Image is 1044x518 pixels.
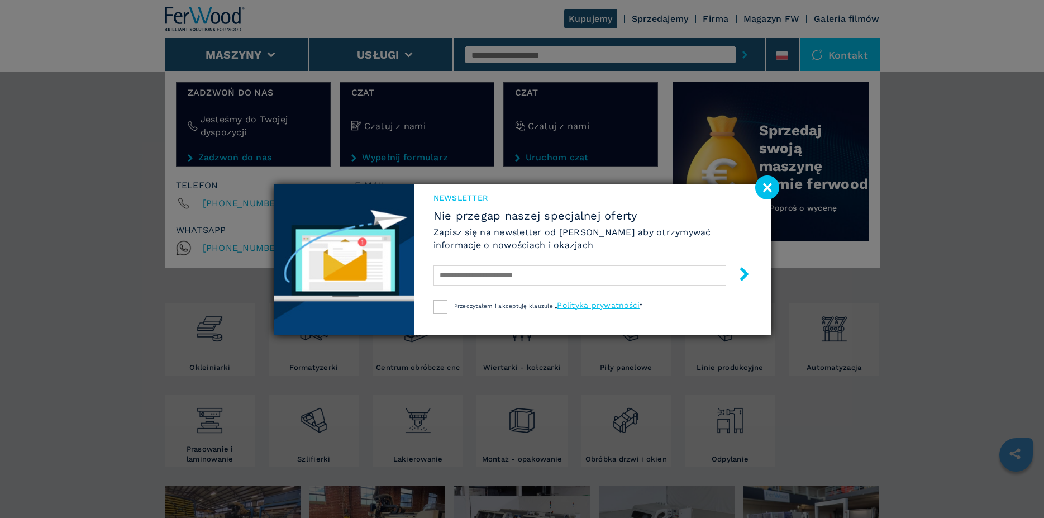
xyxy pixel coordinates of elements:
h6: Zapisz się na newsletter od [PERSON_NAME] aby otrzymywać informacje o nowościach i okazjach [433,226,751,251]
button: submit-button [726,263,751,289]
span: ” [640,303,642,309]
a: Polityka prywatności [557,301,640,310]
span: Przeczytałem i akceptuję klauzule „ [454,303,557,309]
span: Nie przegap naszej specjalnej oferty [433,209,751,222]
img: Newsletter image [274,184,414,335]
span: Newsletter [433,192,751,203]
